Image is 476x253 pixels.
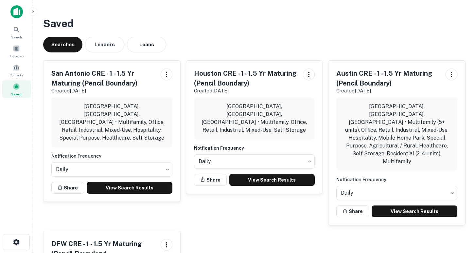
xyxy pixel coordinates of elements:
[336,184,457,202] div: Without label
[9,53,24,59] span: Borrowers
[10,5,23,18] img: capitalize-icon.png
[43,16,466,31] h3: Saved
[194,152,315,171] div: Without label
[2,42,31,60] a: Borrowers
[336,68,440,88] h5: Austin CRE - 1 - 1.5 Yr Maturing (Pencil Boundary)
[336,205,369,217] button: Share
[2,61,31,79] a: Contacts
[194,145,315,152] h6: Notfication Frequency
[194,68,298,88] h5: Houston CRE - 1 - 1.5 Yr Maturing (Pencil Boundary)
[2,80,31,98] a: Saved
[336,87,440,95] p: Created [DATE]
[51,68,155,88] h5: San Antonio CRE - 1 - 1.5 Yr Maturing (Pencil Boundary)
[10,72,23,78] span: Contacts
[51,182,84,194] button: Share
[11,34,22,40] span: Search
[127,37,166,52] button: Loans
[336,176,457,183] h6: Notfication Frequency
[342,103,452,165] p: [GEOGRAPHIC_DATA], [GEOGRAPHIC_DATA], [GEOGRAPHIC_DATA] • Multifamily (5+ units), Office, Retail,...
[194,174,227,186] button: Share
[372,205,457,217] a: View Search Results
[199,103,310,134] p: [GEOGRAPHIC_DATA], [GEOGRAPHIC_DATA], [GEOGRAPHIC_DATA] • Multifamily, Office, Retail, Industrial...
[51,160,172,179] div: Without label
[2,23,31,41] a: Search
[51,152,172,160] h6: Notfication Frequency
[51,87,155,95] p: Created [DATE]
[87,182,172,194] a: View Search Results
[57,103,167,142] p: [GEOGRAPHIC_DATA], [GEOGRAPHIC_DATA], [GEOGRAPHIC_DATA] • Multifamily, Office, Retail, Industrial...
[229,174,315,186] a: View Search Results
[43,37,82,52] button: Searches
[194,87,298,95] p: Created [DATE]
[443,180,476,211] iframe: Chat Widget
[85,37,124,52] button: Lenders
[11,91,22,97] span: Saved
